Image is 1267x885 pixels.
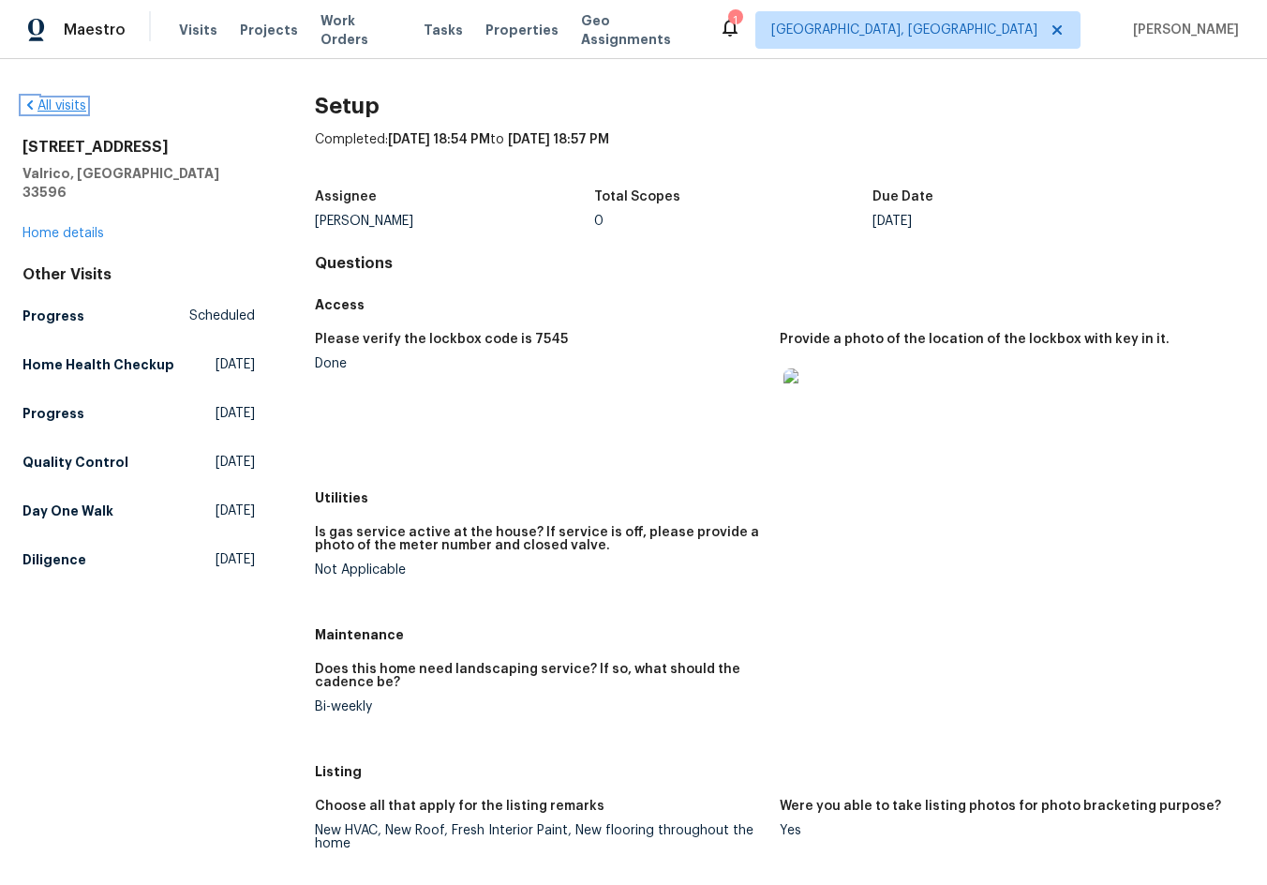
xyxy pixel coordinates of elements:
span: Projects [240,21,298,39]
div: 1 [728,11,741,30]
a: Quality Control[DATE] [22,445,255,479]
span: Tasks [424,23,463,37]
h5: Choose all that apply for the listing remarks [315,800,604,813]
div: Completed: to [315,130,1245,179]
span: [DATE] 18:54 PM [388,133,490,146]
span: Visits [179,21,217,39]
h5: Valrico, [GEOGRAPHIC_DATA] 33596 [22,164,255,202]
h5: Does this home need landscaping service? If so, what should the cadence be? [315,663,765,689]
h5: Were you able to take listing photos for photo bracketing purpose? [780,800,1221,813]
span: [GEOGRAPHIC_DATA], [GEOGRAPHIC_DATA] [771,21,1037,39]
span: [DATE] [216,404,255,423]
span: Geo Assignments [581,11,696,49]
div: Yes [780,824,1230,837]
span: Scheduled [189,307,255,325]
a: All visits [22,99,86,112]
h5: Please verify the lockbox code is 7545 [315,333,568,346]
h5: Access [315,295,1245,314]
div: Done [315,357,765,370]
div: [DATE] [872,215,1152,228]
h5: Provide a photo of the location of the lockbox with key in it. [780,333,1170,346]
h5: Listing [315,762,1245,781]
h2: Setup [315,97,1245,115]
div: 0 [594,215,873,228]
span: Work Orders [320,11,401,49]
span: Properties [485,21,559,39]
a: Day One Walk[DATE] [22,494,255,528]
h5: Home Health Checkup [22,355,174,374]
span: [PERSON_NAME] [1125,21,1239,39]
a: Home Health Checkup[DATE] [22,348,255,382]
h5: Quality Control [22,453,128,472]
span: [DATE] [216,355,255,374]
h5: Utilities [315,488,1245,507]
h5: Due Date [872,190,933,203]
a: Progress[DATE] [22,397,255,430]
h5: Progress [22,404,84,423]
div: New HVAC, New Roof, Fresh Interior Paint, New flooring throughout the home [315,824,765,850]
div: Not Applicable [315,563,765,577]
div: Other Visits [22,265,255,284]
span: Maestro [64,21,126,39]
div: Bi-weekly [315,700,765,713]
h5: Diligence [22,550,86,569]
a: Home details [22,227,104,240]
h5: Assignee [315,190,377,203]
span: [DATE] 18:57 PM [508,133,609,146]
span: [DATE] [216,453,255,472]
h5: Progress [22,307,84,325]
a: ProgressScheduled [22,299,255,333]
h5: Day One Walk [22,502,113,520]
div: [PERSON_NAME] [315,215,594,228]
h2: [STREET_ADDRESS] [22,138,255,157]
span: [DATE] [216,550,255,569]
a: Diligence[DATE] [22,543,255,577]
h4: Questions [315,254,1245,273]
h5: Maintenance [315,625,1245,644]
h5: Is gas service active at the house? If service is off, please provide a photo of the meter number... [315,526,765,552]
span: [DATE] [216,502,255,520]
h5: Total Scopes [594,190,680,203]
